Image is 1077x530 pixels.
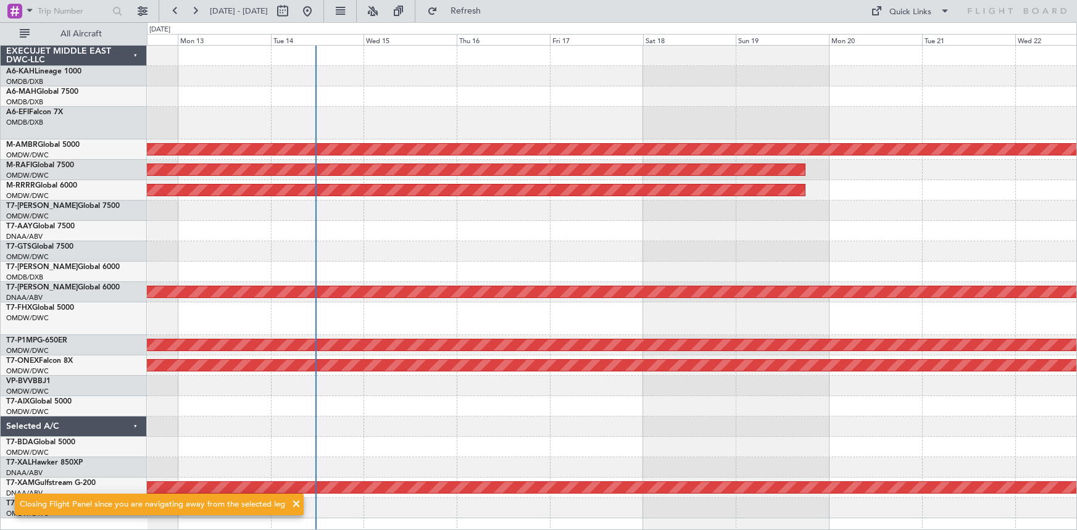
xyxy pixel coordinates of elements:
span: T7-[PERSON_NAME] [6,263,78,271]
a: DNAA/ABV [6,232,43,241]
div: Tue 21 [922,34,1015,45]
a: OMDB/DXB [6,77,43,86]
span: T7-XAL [6,459,31,466]
div: Mon 13 [178,34,271,45]
a: OMDW/DWC [6,313,49,323]
div: [DATE] [149,25,170,35]
span: T7-AAY [6,223,33,230]
a: A6-EFIFalcon 7X [6,109,63,116]
a: DNAA/ABV [6,293,43,302]
div: Sat 18 [643,34,736,45]
a: T7-[PERSON_NAME]Global 6000 [6,284,120,291]
a: T7-AAYGlobal 7500 [6,223,75,230]
a: OMDW/DWC [6,191,49,201]
a: OMDW/DWC [6,407,49,416]
span: M-RAFI [6,162,32,169]
span: M-RRRR [6,182,35,189]
a: OMDW/DWC [6,252,49,262]
a: M-RRRRGlobal 6000 [6,182,77,189]
span: Refresh [440,7,492,15]
span: T7-AIX [6,398,30,405]
a: T7-P1MPG-650ER [6,337,67,344]
a: T7-[PERSON_NAME]Global 7500 [6,202,120,210]
span: T7-FHX [6,304,32,312]
span: T7-GTS [6,243,31,251]
a: OMDW/DWC [6,346,49,355]
a: T7-AIXGlobal 5000 [6,398,72,405]
div: Mon 20 [829,34,922,45]
button: Refresh [422,1,496,21]
a: OMDW/DWC [6,171,49,180]
a: OMDB/DXB [6,273,43,282]
span: T7-ONEX [6,357,39,365]
div: Fri 17 [550,34,643,45]
div: Sun 19 [736,34,829,45]
a: OMDB/DXB [6,118,43,127]
a: T7-XALHawker 850XP [6,459,83,466]
a: OMDW/DWC [6,387,49,396]
input: Trip Number [38,2,109,20]
a: T7-ONEXFalcon 8X [6,357,73,365]
a: M-AMBRGlobal 5000 [6,141,80,149]
a: A6-MAHGlobal 7500 [6,88,78,96]
span: A6-KAH [6,68,35,75]
span: A6-EFI [6,109,29,116]
span: T7-[PERSON_NAME] [6,284,78,291]
div: Closing Flight Panel since you are navigating away from the selected leg [20,499,285,511]
span: VP-BVV [6,378,33,385]
span: M-AMBR [6,141,38,149]
span: T7-BDA [6,439,33,446]
a: OMDW/DWC [6,212,49,221]
a: T7-GTSGlobal 7500 [6,243,73,251]
div: Wed 15 [364,34,457,45]
a: T7-[PERSON_NAME]Global 6000 [6,263,120,271]
button: Quick Links [865,1,956,21]
a: VP-BVVBBJ1 [6,378,51,385]
a: OMDW/DWC [6,448,49,457]
a: DNAA/ABV [6,468,43,478]
span: A6-MAH [6,88,36,96]
span: T7-P1MP [6,337,37,344]
a: T7-FHXGlobal 5000 [6,304,74,312]
a: A6-KAHLineage 1000 [6,68,81,75]
a: M-RAFIGlobal 7500 [6,162,74,169]
span: T7-[PERSON_NAME] [6,202,78,210]
a: T7-BDAGlobal 5000 [6,439,75,446]
div: Tue 14 [271,34,364,45]
span: [DATE] - [DATE] [210,6,268,17]
div: Thu 16 [457,34,550,45]
div: Quick Links [889,6,931,19]
a: OMDW/DWC [6,366,49,376]
a: OMDW/DWC [6,151,49,160]
span: All Aircraft [32,30,130,38]
a: OMDB/DXB [6,97,43,107]
button: All Aircraft [14,24,134,44]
